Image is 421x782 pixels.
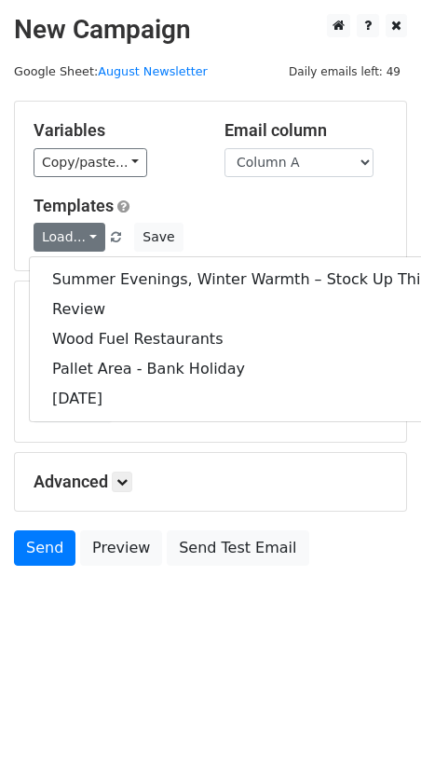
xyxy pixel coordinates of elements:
span: Daily emails left: 49 [282,62,407,82]
a: Preview [80,530,162,566]
a: Send Test Email [167,530,308,566]
iframe: Chat Widget [328,693,421,782]
h5: Variables [34,120,197,141]
a: Send [14,530,75,566]
h5: Email column [224,120,387,141]
a: August Newsletter [98,64,208,78]
a: Daily emails left: 49 [282,64,407,78]
h5: Advanced [34,472,387,492]
a: Copy/paste... [34,148,147,177]
small: Google Sheet: [14,64,208,78]
a: Load... [34,223,105,252]
button: Save [134,223,183,252]
a: Templates [34,196,114,215]
h2: New Campaign [14,14,407,46]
